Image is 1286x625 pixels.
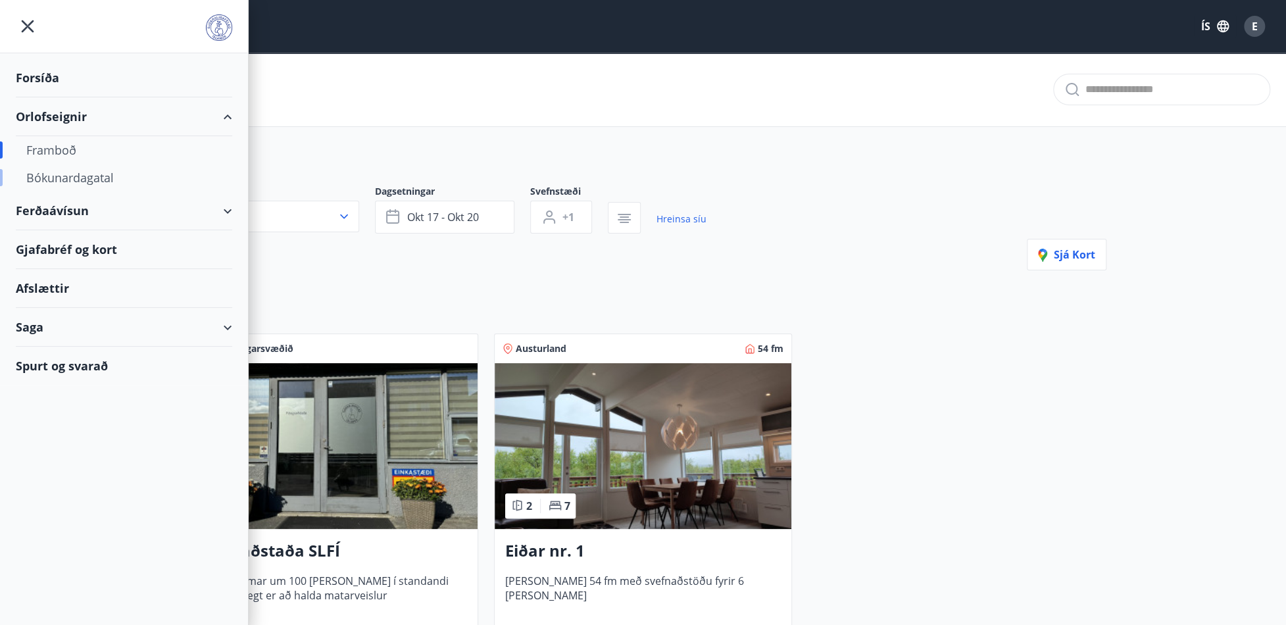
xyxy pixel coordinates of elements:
[180,201,359,232] button: Allt
[191,574,467,617] span: Salurinn rúmar um 100 [PERSON_NAME] í standandi veislu og hægt er að halda matarveislur
[16,230,232,269] div: Gjafabréf og kort
[516,342,566,355] span: Austurland
[656,205,706,234] a: Hreinsa síu
[1252,19,1258,34] span: E
[530,201,592,234] button: +1
[26,136,222,164] div: Framboð
[526,499,532,513] span: 2
[564,499,570,513] span: 7
[16,269,232,308] div: Afslættir
[495,363,791,529] img: Paella dish
[1194,14,1236,38] button: ÍS
[505,574,781,617] span: [PERSON_NAME] 54 fm með svefnaðstöðu fyrir 6 [PERSON_NAME]
[16,14,39,38] button: menu
[1027,239,1106,270] button: Sjá kort
[562,210,574,224] span: +1
[375,201,514,234] button: okt 17 - okt 20
[206,14,232,41] img: union_logo
[407,210,479,224] span: okt 17 - okt 20
[26,164,222,191] div: Bókunardagatal
[16,191,232,230] div: Ferðaávísun
[505,539,781,563] h3: Eiðar nr. 1
[16,347,232,385] div: Spurt og svarað
[16,308,232,347] div: Saga
[191,539,467,563] h3: Félagsaðstaða SLFÍ
[16,97,232,136] div: Orlofseignir
[1239,11,1270,42] button: E
[16,59,232,97] div: Forsíða
[1038,247,1095,262] span: Sjá kort
[375,185,530,201] span: Dagsetningar
[180,185,375,201] span: Svæði
[181,363,478,529] img: Paella dish
[758,342,783,355] span: 54 fm
[530,185,608,201] span: Svefnstæði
